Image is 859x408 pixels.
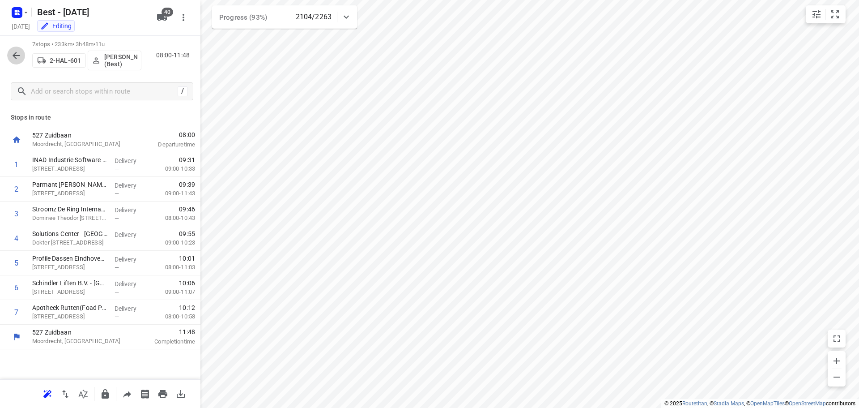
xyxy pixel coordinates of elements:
[151,214,195,223] p: 08:00-10:43
[104,53,137,68] p: Nikki van Hasselt - van Doren (Best)
[32,263,107,272] p: Thorvaldsenlaan 8, Eindhoven
[179,155,195,164] span: 09:31
[151,263,195,272] p: 08:00-11:03
[179,279,195,288] span: 10:06
[179,303,195,312] span: 10:12
[32,53,86,68] button: 2-HAL-601
[826,5,844,23] button: Fit zoom
[179,254,195,263] span: 10:01
[115,206,148,215] p: Delivery
[178,86,187,96] div: /
[115,264,119,271] span: —
[115,181,148,190] p: Delivery
[32,131,125,140] p: 527 Zuidbaan
[32,40,141,49] p: 7 stops • 233km • 3h48m
[31,85,178,99] input: Add or search stops within route
[32,140,125,149] p: Moordrecht, [GEOGRAPHIC_DATA]
[96,385,114,403] button: Lock route
[151,288,195,296] p: 09:00-11:07
[162,8,173,17] span: 40
[118,389,136,398] span: Share route
[56,389,74,398] span: Reverse route
[32,189,107,198] p: Amundsenlaan 6, Eindhoven
[50,57,81,64] p: 2-HAL-601
[115,279,148,288] p: Delivery
[664,400,855,407] li: © 2025 , © , © © contributors
[136,130,195,139] span: 08:00
[151,164,195,173] p: 09:00-10:33
[32,238,107,247] p: Dokter Berlagelaan 26, Eindhoven
[32,214,107,223] p: Dominee Theodor Fliednerstraat 133, Eindhoven
[94,41,95,47] span: •
[8,21,34,31] h5: Project date
[32,155,107,164] p: INAD Industrie Software B.V.(Floris van Loosbroek)
[115,314,119,320] span: —
[115,304,148,313] p: Delivery
[136,337,195,346] p: Completion time
[179,205,195,214] span: 09:46
[32,328,125,337] p: 527 Zuidbaan
[14,185,18,193] div: 2
[115,215,119,222] span: —
[32,312,107,321] p: Barrierweg 3-A, Eindhoven
[219,13,267,21] span: Progress (93%)
[136,389,154,398] span: Print shipping labels
[806,5,846,23] div: small contained button group
[172,389,190,398] span: Download route
[32,205,107,214] p: Stroomz De Ring International(Loeki Fronen)
[151,238,195,247] p: 09:00-10:23
[14,259,18,267] div: 5
[151,312,195,321] p: 08:00-10:58
[136,140,195,149] p: Departure time
[32,303,107,312] p: Apotheek Rutten(Foad Piran)
[32,279,107,288] p: Schindler Liften B.V. - Eindhoven(Daisy Abou-Aly)
[296,12,332,22] p: 2104/2263
[714,400,744,407] a: Stadia Maps
[174,9,192,26] button: More
[88,51,141,70] button: [PERSON_NAME] (Best)
[179,180,195,189] span: 09:39
[179,229,195,238] span: 09:55
[115,166,119,172] span: —
[14,160,18,169] div: 1
[32,164,107,173] p: Kronehoefstraat 70, Eindhoven
[14,308,18,317] div: 7
[11,113,190,122] p: Stops in route
[14,234,18,243] div: 4
[34,5,149,19] h5: Rename
[153,9,171,26] button: 40
[136,327,195,336] span: 11:48
[750,400,785,407] a: OpenMapTiles
[115,230,148,239] p: Delivery
[682,400,707,407] a: Routetitan
[808,5,825,23] button: Map settings
[115,240,119,246] span: —
[32,180,107,189] p: Parmant Florian - Amundsenlaan(Sevcan Ulasli)
[32,288,107,296] p: Raedeckerstraat 16, Eindhoven
[74,389,92,398] span: Sort by time window
[95,41,105,47] span: 11u
[32,337,125,346] p: Moordrecht, [GEOGRAPHIC_DATA]
[115,156,148,165] p: Delivery
[14,210,18,218] div: 3
[32,254,107,263] p: Profile Dassen Eindhoven BV(Rudy Dassen)
[156,51,193,60] p: 08:00-11:48
[115,190,119,197] span: —
[38,389,56,398] span: Reoptimize route
[115,289,119,296] span: —
[115,255,148,264] p: Delivery
[212,5,357,29] div: Progress (93%)2104/2263
[151,189,195,198] p: 09:00-11:43
[789,400,826,407] a: OpenStreetMap
[40,21,72,30] div: You are currently in edit mode.
[14,283,18,292] div: 6
[32,229,107,238] p: Solutions-Center - Eindhoven(Midas Rooijakkers)
[154,389,172,398] span: Print route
